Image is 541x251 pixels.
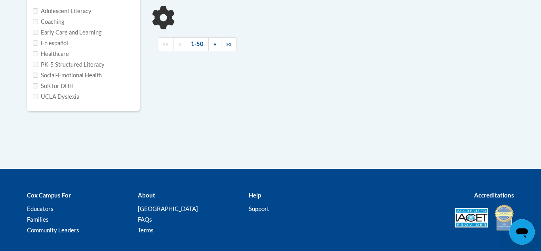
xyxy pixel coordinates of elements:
[163,40,168,47] span: ««
[226,40,232,47] span: »»
[33,51,38,56] input: Checkbox for Options
[474,192,514,199] b: Accreditations
[27,192,71,199] b: Cox Campus For
[213,40,216,47] span: »
[158,37,173,51] a: Begining
[494,204,514,232] img: IDA® Accredited
[33,73,38,78] input: Checkbox for Options
[33,50,69,58] label: Healthcare
[33,19,38,24] input: Checkbox for Options
[33,7,91,15] label: Adolescent Literacy
[509,219,535,245] iframe: Button to launch messaging window
[186,37,209,51] a: 1-50
[249,192,261,199] b: Help
[27,226,79,234] a: Community Leaders
[138,192,155,199] b: About
[33,60,105,69] label: PK-5 Structured Literacy
[178,40,181,47] span: «
[138,205,198,212] a: [GEOGRAPHIC_DATA]
[249,205,269,212] a: Support
[33,28,101,37] label: Early Care and Learning
[33,8,38,13] input: Checkbox for Options
[33,92,79,101] label: UCLA Dyslexia
[455,208,488,228] img: Accredited IACET® Provider
[33,40,38,46] input: Checkbox for Options
[27,216,49,223] a: Families
[33,17,64,26] label: Coaching
[27,205,53,212] a: Educators
[173,37,186,51] a: Previous
[33,30,38,35] input: Checkbox for Options
[33,71,102,80] label: Social-Emotional Health
[33,62,38,67] input: Checkbox for Options
[33,83,38,88] input: Checkbox for Options
[33,39,68,48] label: En español
[138,216,152,223] a: FAQs
[138,226,154,234] a: Terms
[221,37,237,51] a: End
[33,82,74,90] label: SoR for DHH
[208,37,221,51] a: Next
[33,94,38,99] input: Checkbox for Options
